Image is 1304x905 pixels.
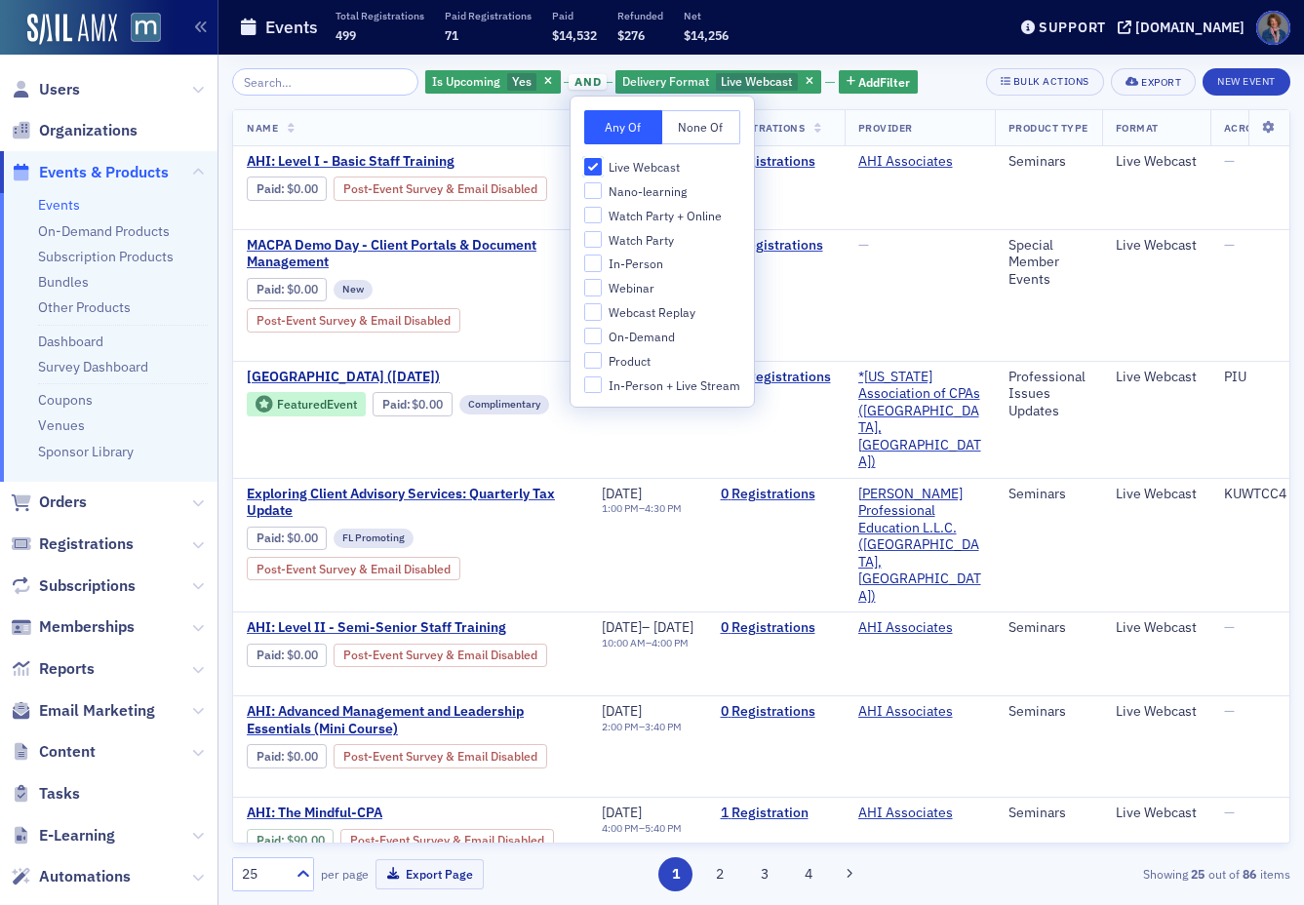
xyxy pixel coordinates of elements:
a: Registrations [11,533,134,555]
a: Paid [382,397,407,412]
a: Paid [257,833,281,847]
div: FL Promoting [334,529,414,548]
span: *Maryland Association of CPAs (Timonium, MD) [858,369,981,471]
a: 0 Registrations [721,619,831,637]
div: Featured Event [277,399,357,410]
span: : [382,397,413,412]
span: Acronym [1224,121,1279,135]
a: AHI Associates [858,805,953,822]
a: AHI Associates [858,153,953,171]
a: Paid [257,531,281,545]
div: Live Webcast [1116,805,1197,822]
div: Post-Event Survey [334,644,547,667]
div: Showing out of items [951,865,1290,883]
span: : [257,648,287,662]
button: None Of [662,110,740,144]
button: 3 [747,857,781,891]
button: [DOMAIN_NAME] [1118,20,1251,34]
span: $0.00 [287,531,318,545]
a: Paid [257,282,281,296]
a: Content [11,741,96,763]
span: [DATE] [653,618,693,636]
input: Webcast Replay [584,303,602,321]
span: $0.00 [412,397,443,412]
time: 10:00 AM [602,636,646,649]
span: — [1224,236,1235,254]
a: MACPA Demo Day - Client Portals & Document Management [247,237,574,271]
button: Export Page [375,859,484,889]
span: Profile [1256,11,1290,45]
span: Events & Products [39,162,169,183]
div: Paid: 0 - $0 [247,177,327,200]
div: Seminars [1008,703,1088,721]
label: Watch Party [584,231,740,249]
time: 4:00 PM [602,821,639,835]
label: per page [321,865,369,883]
label: In-Person + Live Stream [584,376,740,394]
div: Seminars [1008,805,1088,822]
a: AHI: The Mindful-CPA [247,805,574,822]
input: In-Person [584,255,602,272]
a: 0 Registrations [721,153,831,171]
a: View Homepage [117,13,161,46]
strong: 25 [1188,865,1208,883]
div: Live Webcast [1116,619,1197,637]
span: Add Filter [858,73,910,91]
div: Seminars [1008,153,1088,171]
div: Live Webcast [615,70,821,95]
div: Post-Event Survey [334,744,547,767]
label: Product [584,352,740,370]
span: : [257,833,287,847]
span: Users [39,79,80,100]
div: [DOMAIN_NAME] [1135,19,1245,36]
button: Bulk Actions [986,68,1104,96]
span: — [858,236,869,254]
label: Live Webcast [584,158,740,176]
button: 4 [792,857,826,891]
p: Refunded [617,9,663,22]
span: Format [1116,121,1159,135]
a: 24 Registrations [721,237,831,255]
span: AHI Associates [858,805,981,822]
span: Registrations [721,121,806,135]
a: SailAMX [27,14,117,45]
span: 71 [445,27,458,43]
span: $14,532 [552,27,597,43]
a: AHI: Level II - Semi-Senior Staff Training [247,619,574,637]
span: 499 [336,27,356,43]
a: Bundles [38,273,89,291]
time: 4:00 PM [652,636,689,649]
a: Paid [257,749,281,764]
div: Yes [425,70,561,95]
span: — [1224,152,1235,170]
label: Nano-learning [584,182,740,200]
time: 4:30 PM [645,501,682,515]
a: Tasks [11,783,80,805]
span: Organizations [39,120,138,141]
span: Automations [39,866,131,887]
div: Complimentary [459,395,549,414]
button: 2 [703,857,737,891]
h1: Events [265,16,318,39]
a: AHI: Level I - Basic Staff Training [247,153,574,171]
div: – [602,822,682,835]
a: Orders [11,492,87,513]
button: New Event [1203,68,1290,96]
a: Venues [38,416,85,434]
input: Search… [232,68,418,96]
div: Paid: 0 - $0 [247,644,327,667]
span: : [257,749,287,764]
span: and [569,74,607,90]
a: [PERSON_NAME] Professional Education L.L.C. ([GEOGRAPHIC_DATA], [GEOGRAPHIC_DATA]) [858,486,981,606]
a: 1 Registration [721,805,831,822]
a: Exploring Client Advisory Services: Quarterly Tax Update [247,486,574,520]
a: Dashboard [38,333,103,350]
a: Reports [11,658,95,680]
span: Webcast Replay [609,304,695,321]
span: AHI Associates [858,153,981,171]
